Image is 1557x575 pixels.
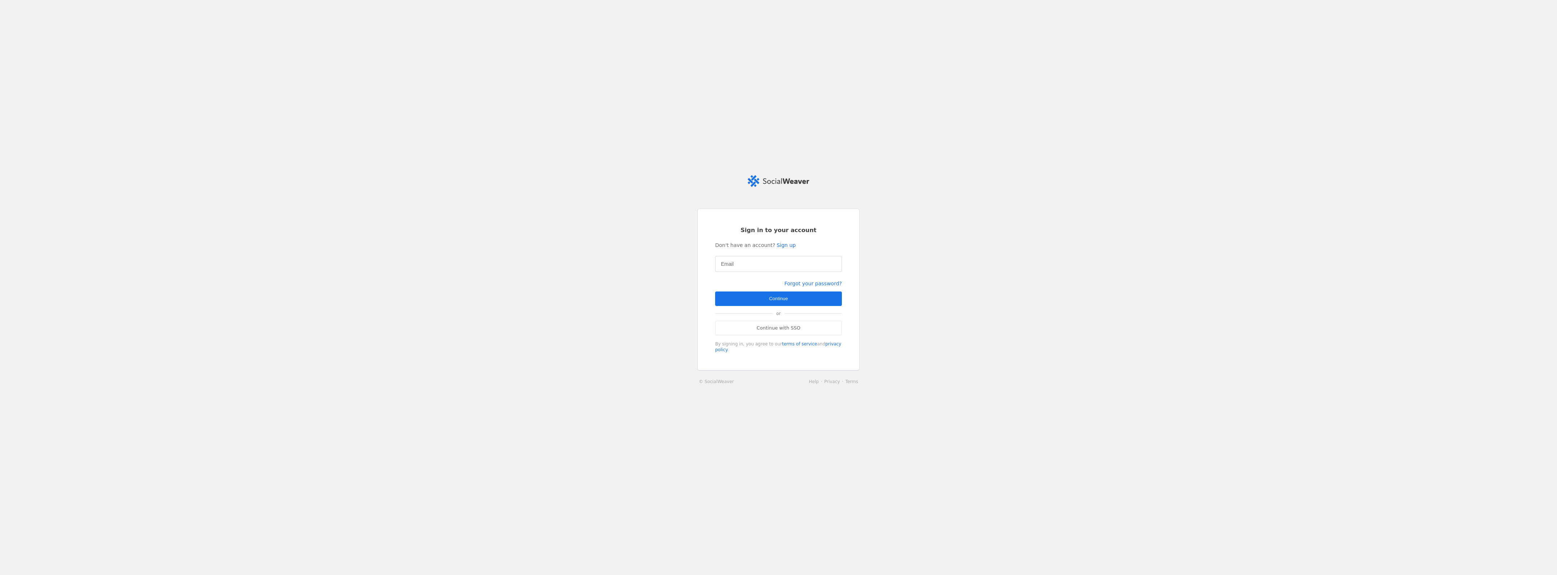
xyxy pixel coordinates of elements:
[784,281,842,286] a: Forgot your password?
[819,378,824,385] li: ·
[769,295,788,302] span: Continue
[777,242,796,249] a: Sign up
[699,378,734,385] a: © SocialWeaver
[715,341,841,352] a: privacy policy
[809,379,819,384] a: Help
[715,341,842,353] div: By signing in, you agree to our and .
[721,260,836,268] input: Email
[721,260,734,268] mat-label: Email
[782,341,817,347] a: terms of service
[715,242,775,249] span: Don't have an account?
[845,379,858,384] a: Terms
[773,306,784,321] span: or
[840,378,845,385] li: ·
[824,379,840,384] a: Privacy
[740,226,817,234] span: Sign in to your account
[715,291,842,306] button: Continue
[715,321,842,335] a: Continue with SSO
